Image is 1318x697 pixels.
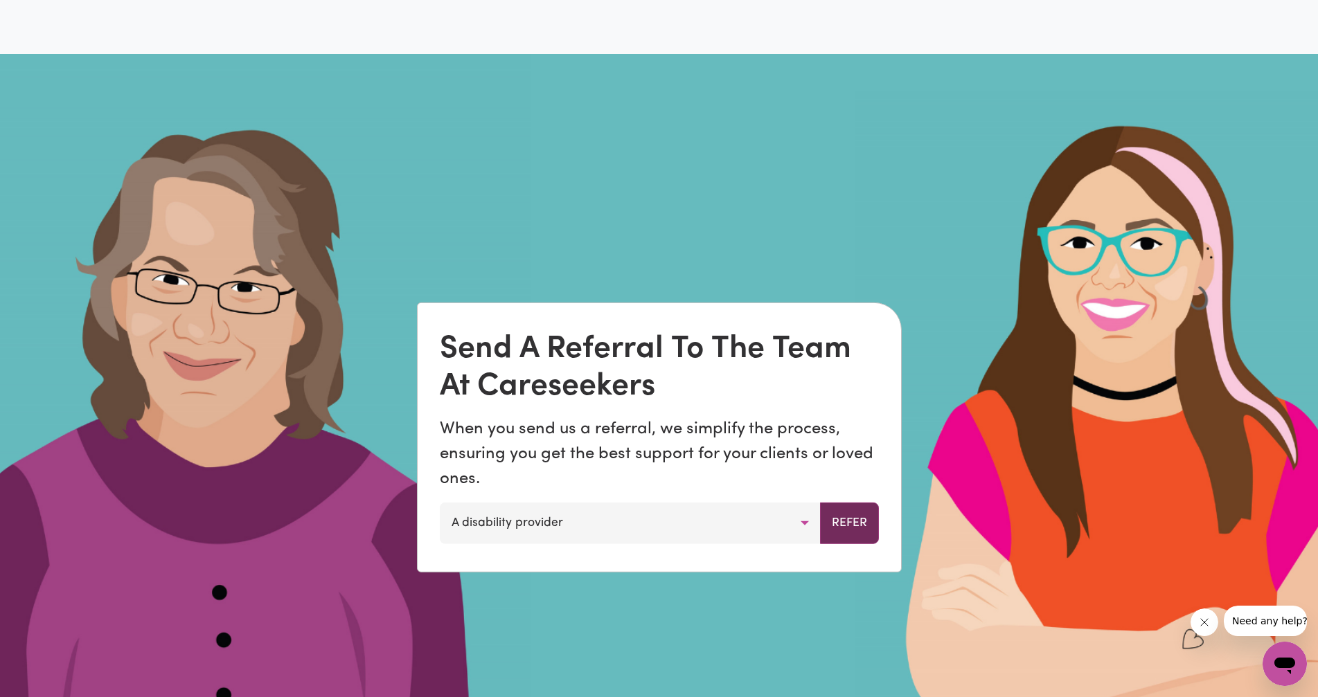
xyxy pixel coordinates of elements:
[440,417,879,491] p: When you send us a referral, we simplify the process, ensuring you get the best support for your ...
[440,331,879,406] div: Send A Referral To The Team At Careseekers
[440,503,821,544] button: A disability provider
[1224,606,1307,636] iframe: Message from company
[8,10,84,21] span: Need any help?
[1263,642,1307,686] iframe: Button to launch messaging window
[820,503,879,544] button: Refer
[1191,608,1218,636] iframe: Close message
